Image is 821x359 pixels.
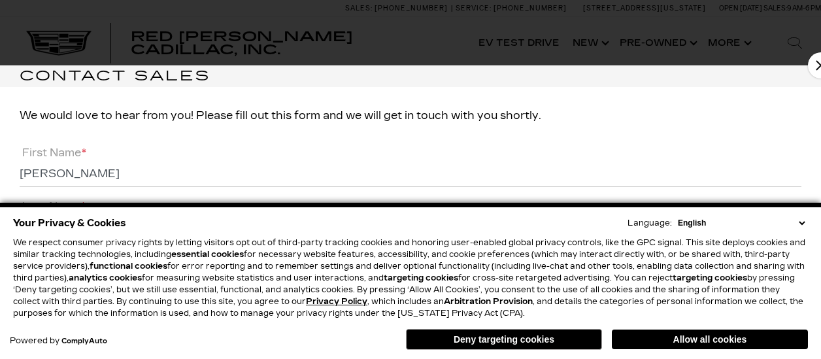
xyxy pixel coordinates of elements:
[69,273,142,282] strong: analytics cookies
[61,337,107,345] a: ComplyAuto
[20,107,801,125] p: We would love to hear from you! Please fill out this form and we will get in touch with you shortly.
[10,337,107,345] div: Powered by
[675,217,808,229] select: Language Select
[628,219,672,227] div: Language:
[13,214,126,232] span: Your Privacy & Cookies
[13,237,808,319] p: We respect consumer privacy rights by letting visitors opt out of third-party tracking cookies an...
[20,146,86,159] label: First Name
[20,65,821,87] h3: Contact Sales
[171,250,244,259] strong: essential cookies
[444,297,533,306] strong: Arbitration Provision
[673,273,747,282] strong: targeting cookies
[612,330,808,349] button: Allow all cookies
[306,297,367,306] a: Privacy Policy
[406,329,602,350] button: Deny targeting cookies
[90,262,167,271] strong: functional cookies
[20,200,86,213] label: Last Name
[384,273,458,282] strong: targeting cookies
